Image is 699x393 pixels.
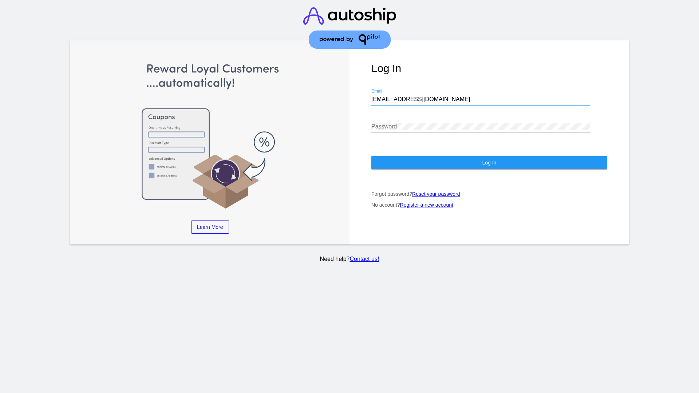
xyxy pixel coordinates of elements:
[371,191,607,197] p: Forgot password?
[371,156,607,169] button: Log In
[69,256,631,262] p: Need help?
[482,160,496,166] span: Log In
[191,221,229,234] a: Learn More
[400,202,453,208] a: Register a new account
[197,224,223,230] span: Learn More
[349,256,379,262] a: Contact us!
[371,62,607,75] h1: Log In
[371,202,607,208] p: No account?
[412,191,460,197] a: Reset your password
[92,62,328,210] img: Apply Coupons Automatically to Scheduled Orders with QPilot
[371,96,590,103] input: Email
